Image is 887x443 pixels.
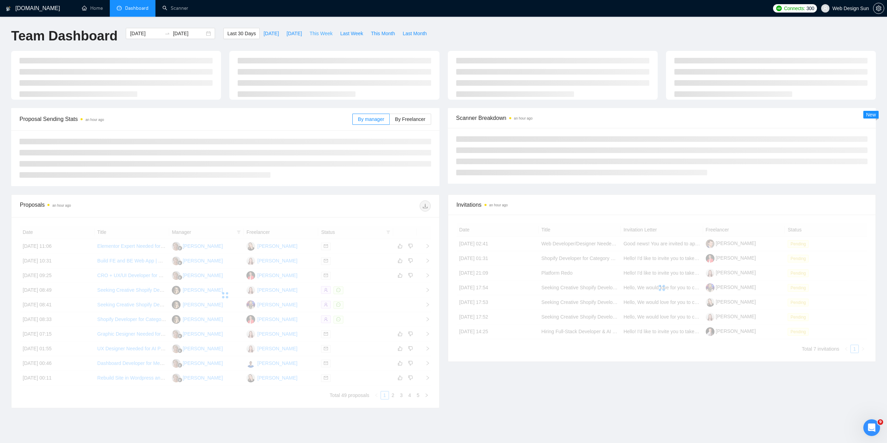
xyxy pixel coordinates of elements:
span: [DATE] [286,30,302,37]
span: This Month [371,30,395,37]
div: Proposals [20,200,225,212]
button: [DATE] [260,28,283,39]
span: Connects: [784,5,805,12]
button: setting [873,3,884,14]
span: setting [873,6,884,11]
a: setting [873,6,884,11]
span: New [866,112,876,117]
img: logo [6,3,11,14]
span: 9 [878,419,883,425]
button: This Month [367,28,399,39]
a: searchScanner [162,5,188,11]
span: to [165,31,170,36]
time: an hour ago [514,116,533,120]
img: upwork-logo.png [776,6,782,11]
time: an hour ago [85,118,104,122]
time: an hour ago [52,204,71,207]
span: By Freelancer [395,116,425,122]
span: Proposal Sending Stats [20,115,352,123]
span: This Week [309,30,332,37]
span: Last 30 Days [227,30,256,37]
button: This Week [306,28,336,39]
span: Scanner Breakdown [456,114,868,122]
span: Last Week [340,30,363,37]
input: Start date [130,30,162,37]
button: [DATE] [283,28,306,39]
span: dashboard [117,6,122,10]
time: an hour ago [489,203,508,207]
input: End date [173,30,205,37]
button: Last 30 Days [223,28,260,39]
h1: Team Dashboard [11,28,117,44]
button: Last Month [399,28,430,39]
span: 300 [806,5,814,12]
iframe: Intercom live chat [863,419,880,436]
span: Last Month [403,30,427,37]
span: Dashboard [125,5,148,11]
a: homeHome [82,5,103,11]
span: By manager [358,116,384,122]
button: Last Week [336,28,367,39]
span: user [823,6,828,11]
span: [DATE] [263,30,279,37]
span: Invitations [457,200,867,209]
span: swap-right [165,31,170,36]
